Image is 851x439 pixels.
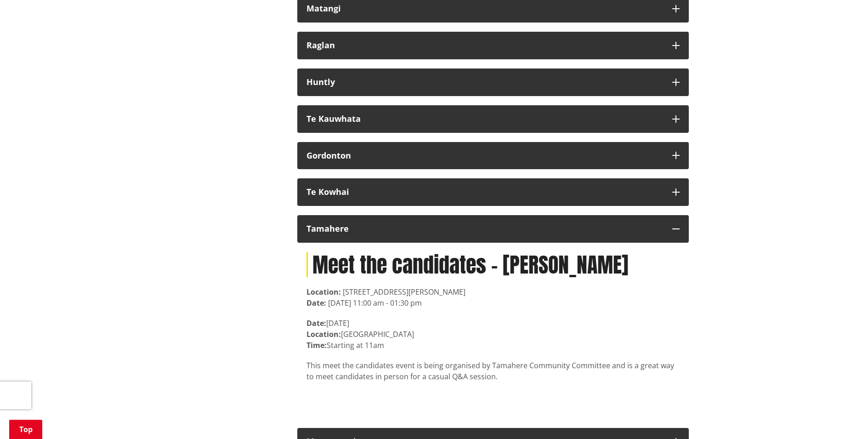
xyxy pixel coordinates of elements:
div: Huntly [306,78,663,87]
div: Raglan [306,41,663,50]
p: [DATE] [GEOGRAPHIC_DATA] Starting at 11am [306,318,680,351]
strong: Date: [306,318,326,328]
button: Te Kauwhata [297,105,689,133]
div: Tamahere [306,224,663,234]
strong: Location: [306,287,341,297]
button: Raglan [297,32,689,59]
button: Gordonton [297,142,689,170]
a: Top [9,420,42,439]
strong: Gordonton [306,150,351,161]
strong: Location: [306,329,341,339]
button: Te Kowhai [297,178,689,206]
div: Matangi [306,4,663,13]
iframe: Messenger Launcher [809,400,842,433]
strong: Date: [306,298,326,308]
button: Tamahere [297,215,689,243]
p: This meet the candidates event is being organised by Tamahere Community Committee and is a great ... [306,360,680,382]
div: Te Kauwhata [306,114,663,124]
button: Huntly [297,68,689,96]
time: [DATE] 11:00 am - 01:30 pm [328,298,422,308]
h1: Meet the candidates - [PERSON_NAME] [306,252,680,277]
strong: Te Kowhai [306,186,349,197]
strong: Time: [306,340,327,350]
span: [STREET_ADDRESS][PERSON_NAME] [343,287,465,297]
